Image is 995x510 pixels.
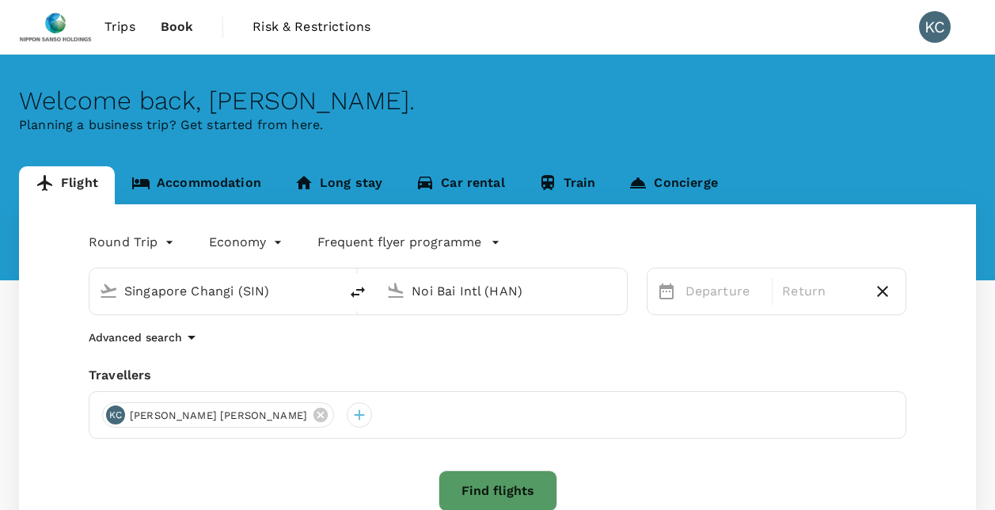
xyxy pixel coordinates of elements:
[612,166,734,204] a: Concierge
[339,273,377,311] button: delete
[124,279,306,303] input: Depart from
[209,230,286,255] div: Economy
[104,17,135,36] span: Trips
[253,17,370,36] span: Risk & Restrictions
[685,282,763,301] p: Departure
[106,405,125,424] div: KC
[19,116,976,135] p: Planning a business trip? Get started from here.
[278,166,399,204] a: Long stay
[328,289,331,292] button: Open
[89,328,201,347] button: Advanced search
[317,233,481,252] p: Frequent flyer programme
[919,11,951,43] div: KC
[399,166,522,204] a: Car rental
[19,10,92,44] img: Nippon Sanso Holdings Singapore Pte Ltd
[317,233,500,252] button: Frequent flyer programme
[616,289,619,292] button: Open
[102,402,334,428] div: KC[PERSON_NAME] [PERSON_NAME]
[782,282,860,301] p: Return
[89,230,177,255] div: Round Trip
[115,166,278,204] a: Accommodation
[412,279,593,303] input: Going to
[89,329,182,345] p: Advanced search
[161,17,194,36] span: Book
[19,166,115,204] a: Flight
[120,408,317,424] span: [PERSON_NAME] [PERSON_NAME]
[522,166,613,204] a: Train
[89,366,906,385] div: Travellers
[19,86,976,116] div: Welcome back , [PERSON_NAME] .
